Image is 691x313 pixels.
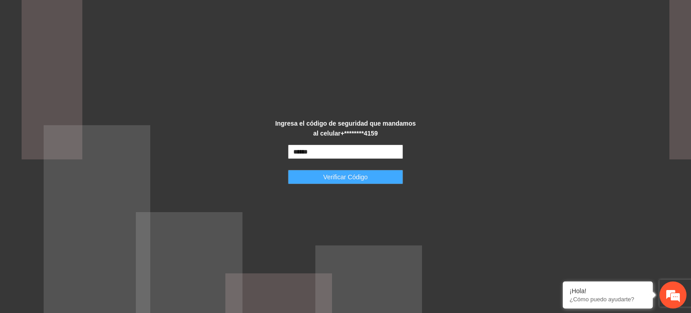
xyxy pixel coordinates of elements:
p: ¿Cómo puedo ayudarte? [570,296,646,303]
strong: Ingresa el código de seguridad que mandamos al celular +********4159 [275,120,416,137]
div: ¡Hola! [570,287,646,295]
button: Verificar Código [288,170,403,184]
span: Estamos en línea. [52,104,124,195]
textarea: Escriba su mensaje y pulse “Intro” [4,213,171,245]
div: Minimizar ventana de chat en vivo [148,5,169,26]
div: Chatee con nosotros ahora [47,46,151,58]
span: Verificar Código [323,172,368,182]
